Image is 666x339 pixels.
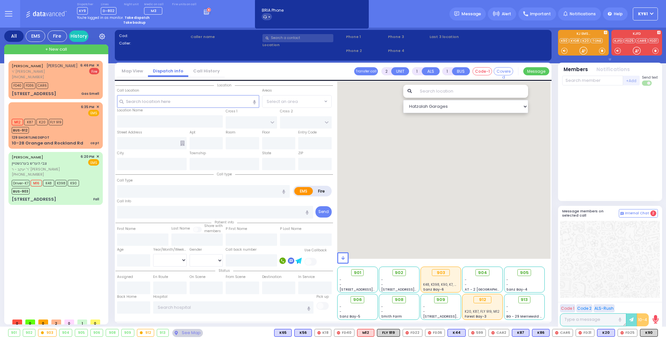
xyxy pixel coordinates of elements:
span: Status [215,268,233,273]
a: K20 [581,38,590,43]
div: 906 [91,329,103,336]
img: red-radio-icon.svg [471,331,474,334]
img: red-radio-icon.svg [428,331,431,334]
span: 902 [395,270,403,276]
input: Search member [562,76,623,85]
img: Logo [26,10,69,18]
span: - [423,309,425,314]
span: EMS [88,159,99,166]
div: 10-28 Orange and Rockland Rd [12,140,83,146]
div: 909 [122,329,134,336]
div: ca pt [90,141,99,145]
img: red-radio-icon.svg [491,331,495,334]
label: Cross 2 [280,109,293,114]
span: You're logged in as monitor. [77,15,124,20]
span: BG - 29 Merriewold S. [506,314,543,319]
input: Search hospital [153,301,313,314]
label: Hospital [153,294,167,299]
label: Fire [313,187,331,195]
div: FD36 [425,329,445,337]
span: Internal Chat [625,211,649,216]
a: Call History [188,68,225,74]
label: Dispatcher [77,3,93,6]
span: FLY 919 [49,119,63,125]
label: Medic on call [144,3,165,6]
label: Destination [262,274,282,280]
div: 912 [137,329,154,336]
span: BRIA Phone [262,7,284,13]
span: ר' [PERSON_NAME] [12,69,78,74]
span: - [506,282,508,287]
label: Floor [262,130,270,135]
span: K90 [68,180,79,186]
span: Send text [642,75,658,80]
span: + New call [45,46,67,53]
span: K20 [36,119,48,125]
span: Fire [89,68,99,74]
span: CAR6 [36,82,48,89]
div: CAR6 [552,329,573,337]
span: BUS-912 [12,127,29,133]
span: K20, K87, FLY 919, M12 [465,309,499,314]
span: - [506,309,508,314]
span: 6:20 PM [81,154,94,159]
img: message.svg [454,11,459,16]
span: ✕ [96,154,99,159]
div: 912 [473,296,491,303]
label: P First Name [226,226,247,232]
label: Apt [190,130,195,135]
strong: Take backup [123,20,146,25]
span: 0 [12,320,22,324]
button: BUS [452,67,470,75]
label: Street Address [117,130,142,135]
label: Fire units on call [172,3,196,6]
a: [PERSON_NAME] [12,155,43,160]
div: M12 [357,329,374,337]
span: - [423,304,425,309]
div: BLS [512,329,529,337]
div: 902 [23,329,35,336]
span: FD36 [24,82,35,89]
span: 908 [395,296,404,303]
div: EMS [26,31,45,42]
small: Share with [204,223,223,228]
span: 0 [38,320,48,324]
button: Transfer call [354,67,378,75]
a: CAR6 [636,38,648,43]
div: K87 [512,329,529,337]
a: TONE [591,38,603,43]
button: Internal Chat 2 [619,209,658,218]
div: Fall [93,197,99,202]
span: Select an area [267,98,298,105]
span: Location [214,83,235,88]
label: Location Name [117,108,143,113]
img: red-radio-icon.svg [620,331,624,334]
div: BLS [532,329,550,337]
label: Call Type [117,178,133,183]
div: 908 [106,329,118,336]
label: ZIP [298,151,303,156]
div: BLS [274,329,292,337]
label: Cross 1 [226,109,237,114]
div: 905 [75,329,87,336]
label: Lines [101,3,116,6]
span: Patient info [211,220,237,225]
span: KY9 [77,7,88,15]
button: ALS [422,67,440,75]
span: - [340,282,341,287]
label: Areas [262,88,272,93]
div: 901 [8,329,20,336]
span: 909 [436,296,445,303]
div: K56 [294,329,312,337]
span: - [381,277,383,282]
div: Fire [47,31,67,42]
span: Sanz Bay-4 [506,287,527,292]
span: 0 [90,320,100,324]
div: Gas Smell [81,91,99,96]
span: 6:46 PM [80,63,94,68]
div: 913 [157,329,168,336]
a: History [69,31,88,42]
span: 0 [25,320,35,324]
span: Phone 2 [346,48,386,54]
div: 904 [60,329,72,336]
